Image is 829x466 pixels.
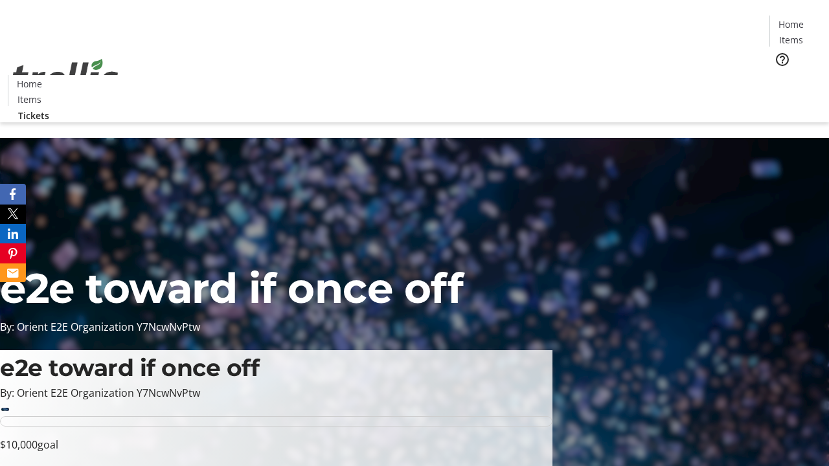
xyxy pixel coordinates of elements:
button: Help [769,47,795,72]
img: Orient E2E Organization Y7NcwNvPtw's Logo [8,45,123,109]
a: Home [770,17,812,31]
span: Tickets [780,75,811,89]
span: Items [779,33,803,47]
span: Tickets [18,109,49,122]
span: Home [17,77,42,91]
a: Home [8,77,50,91]
span: Home [778,17,804,31]
a: Items [770,33,812,47]
span: Items [17,93,41,106]
a: Items [8,93,50,106]
a: Tickets [8,109,60,122]
a: Tickets [769,75,821,89]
